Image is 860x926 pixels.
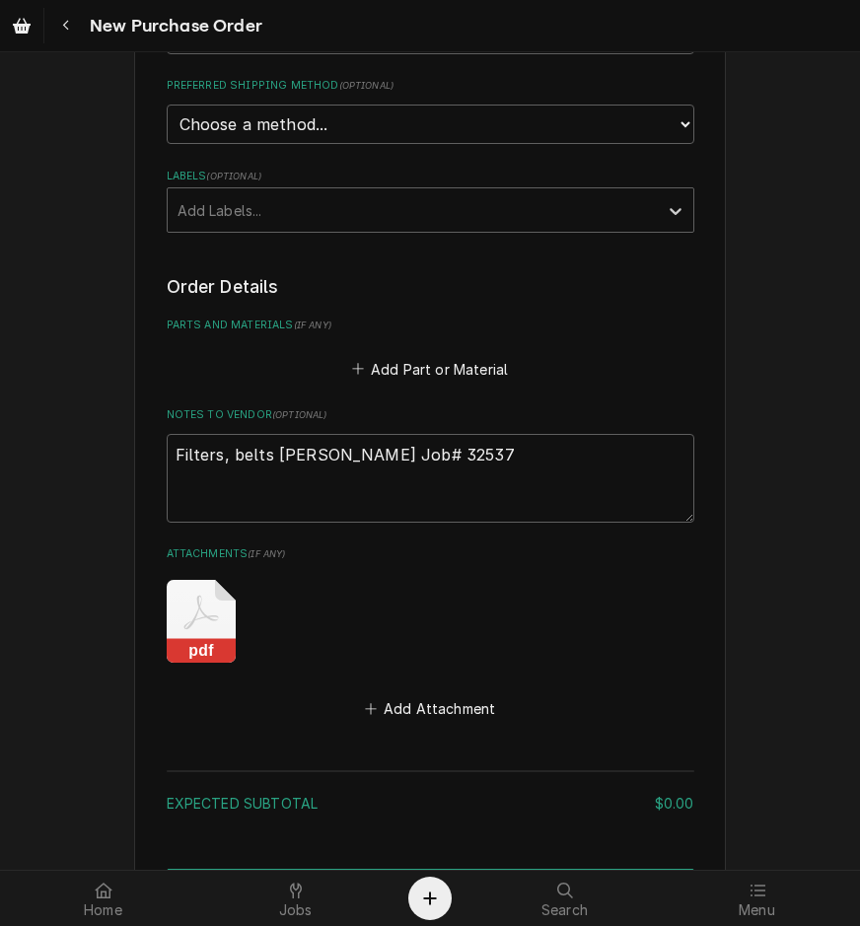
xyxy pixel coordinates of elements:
[167,763,694,827] div: Amount Summary
[8,875,198,922] a: Home
[248,548,285,559] span: ( if any )
[167,580,236,663] button: pdf
[408,877,452,920] button: Create Object
[279,902,313,918] span: Jobs
[541,902,588,918] span: Search
[84,13,262,39] span: New Purchase Order
[167,407,694,423] label: Notes to Vendor
[167,274,694,300] legend: Order Details
[4,8,39,43] a: Go to Purchase Orders
[655,793,694,814] div: $0.00
[167,78,694,144] div: Preferred Shipping Method
[167,434,694,523] textarea: Filters, belts [PERSON_NAME] Job# 32537
[167,318,694,333] label: Parts and Materials
[167,795,319,812] span: Expected Subtotal
[84,902,122,918] span: Home
[167,169,694,233] div: Labels
[167,318,694,383] div: Parts and Materials
[167,793,694,814] div: Expected Subtotal
[294,320,331,330] span: ( if any )
[167,546,694,562] label: Attachments
[272,409,327,420] span: ( optional )
[469,875,660,922] a: Search
[739,902,775,918] span: Menu
[662,875,852,922] a: Menu
[167,407,694,523] div: Notes to Vendor
[167,78,694,94] label: Preferred Shipping Method
[167,546,694,722] div: Attachments
[339,80,394,91] span: ( optional )
[167,169,694,184] label: Labels
[348,355,511,383] button: Add Part or Material
[361,694,499,722] button: Add Attachment
[206,171,261,181] span: ( optional )
[48,8,84,43] button: Navigate back
[200,875,391,922] a: Jobs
